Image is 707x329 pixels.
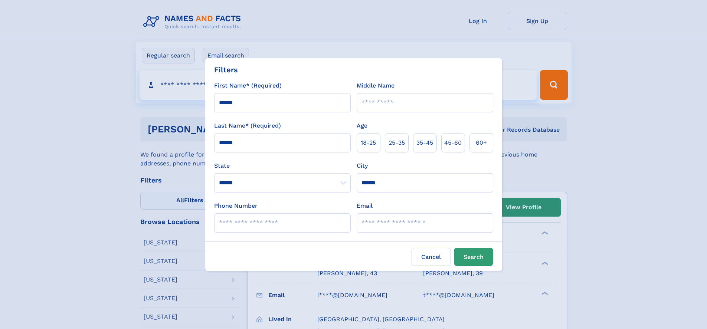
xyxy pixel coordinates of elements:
label: Middle Name [357,81,395,90]
label: Email [357,201,373,210]
span: 35‑45 [416,138,433,147]
label: City [357,161,368,170]
label: Age [357,121,367,130]
label: Phone Number [214,201,258,210]
span: 18‑25 [361,138,376,147]
label: Cancel [412,248,451,266]
label: First Name* (Required) [214,81,282,90]
div: Filters [214,64,238,75]
span: 45‑60 [444,138,462,147]
span: 25‑35 [389,138,405,147]
label: State [214,161,351,170]
label: Last Name* (Required) [214,121,281,130]
span: 60+ [476,138,487,147]
button: Search [454,248,493,266]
